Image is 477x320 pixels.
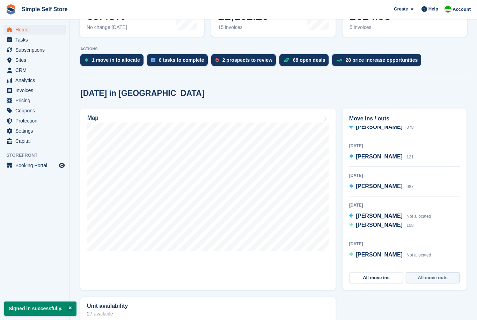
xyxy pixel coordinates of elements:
[147,54,211,69] a: 6 tasks to complete
[15,35,57,45] span: Tasks
[15,161,57,170] span: Booking Portal
[3,75,66,85] a: menu
[215,58,219,62] img: prospect-51fa495bee0391a8d652442698ab0144808aea92771e9ea1ae160a38d050c398.svg
[15,85,57,95] span: Invoices
[293,57,325,63] div: 68 open deals
[87,311,329,316] p: 27 available
[349,251,431,260] a: [PERSON_NAME] Not allocated
[406,184,413,189] span: 087
[19,3,71,15] a: Simple Self Store
[345,57,418,63] div: 28 price increase opportunities
[3,161,66,170] a: menu
[151,58,155,62] img: task-75834270c22a3079a89374b754ae025e5fb1db73e45f91037f5363f120a921f8.svg
[349,172,460,179] div: [DATE]
[15,55,57,65] span: Sites
[3,106,66,116] a: menu
[336,59,342,62] img: price_increase_opportunities-93ffe204e8149a01c8c9dc8f82e8f89637d9d84a8eef4429ea346261dce0b2c0.svg
[15,96,57,105] span: Pricing
[349,123,414,132] a: [PERSON_NAME] 078
[87,24,127,30] div: No change [DATE]
[349,221,414,230] a: [PERSON_NAME] 108
[6,152,69,159] span: Storefront
[211,54,279,69] a: 2 prospects to review
[406,155,413,159] span: 121
[15,126,57,136] span: Settings
[80,109,336,290] a: Map
[58,161,66,170] a: Preview store
[159,57,204,63] div: 6 tasks to complete
[15,136,57,146] span: Capital
[279,54,332,69] a: 68 open deals
[356,154,403,159] span: [PERSON_NAME]
[349,143,460,149] div: [DATE]
[349,202,460,208] div: [DATE]
[85,58,88,62] img: move_ins_to_allocate_icon-fdf77a2bb77ea45bf5b3d319d69a93e2d87916cf1d5bf7949dd705db3b84f3ca.svg
[349,114,460,123] h2: Move ins / outs
[3,126,66,136] a: menu
[406,214,431,219] span: Not allocated
[406,253,431,258] span: Not allocated
[453,6,471,13] span: Account
[445,6,452,13] img: David McCutcheon
[284,58,289,62] img: deal-1b604bf984904fb50ccaf53a9ad4b4a5d6e5aea283cecdc64d6e3604feb123c2.svg
[15,25,57,35] span: Home
[3,65,66,75] a: menu
[87,303,128,309] h2: Unit availability
[332,54,425,69] a: 28 price increase opportunities
[6,4,16,15] img: stora-icon-8386f47178a22dfd0bd8f6a31ec36ba5ce8667c1dd55bd0f319d3a0aa187defe.svg
[80,89,204,98] h2: [DATE] in [GEOGRAPHIC_DATA]
[350,272,403,283] a: All move ins
[15,75,57,85] span: Analytics
[3,45,66,55] a: menu
[87,115,98,121] h2: Map
[356,213,403,219] span: [PERSON_NAME]
[4,302,76,316] p: Signed in successfully.
[406,223,413,228] span: 108
[350,24,397,30] div: 5 invoices
[356,124,403,130] span: [PERSON_NAME]
[15,45,57,55] span: Subscriptions
[15,106,57,116] span: Coupons
[349,212,431,221] a: [PERSON_NAME] Not allocated
[3,85,66,95] a: menu
[3,136,66,146] a: menu
[3,55,66,65] a: menu
[222,57,272,63] div: 2 prospects to review
[349,152,414,162] a: [PERSON_NAME] 121
[349,182,414,191] a: [PERSON_NAME] 087
[3,25,66,35] a: menu
[356,183,403,189] span: [PERSON_NAME]
[92,57,140,63] div: 1 move in to allocate
[356,222,403,228] span: [PERSON_NAME]
[406,125,413,130] span: 078
[428,6,438,13] span: Help
[394,6,408,13] span: Create
[3,96,66,105] a: menu
[349,241,460,247] div: [DATE]
[15,116,57,126] span: Protection
[406,272,460,283] a: All move outs
[218,24,270,30] div: 15 invoices
[80,47,467,51] p: ACTIONS
[15,65,57,75] span: CRM
[3,116,66,126] a: menu
[80,54,147,69] a: 1 move in to allocate
[3,35,66,45] a: menu
[356,252,403,258] span: [PERSON_NAME]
